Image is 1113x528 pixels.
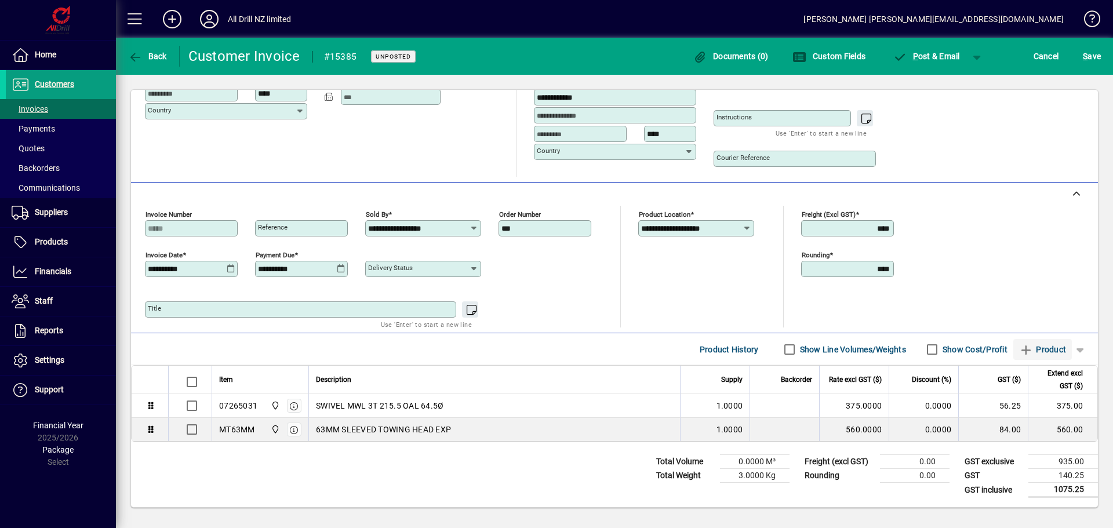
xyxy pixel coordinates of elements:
a: Invoices [6,99,116,119]
div: Customer Invoice [188,47,300,65]
span: Rate excl GST ($) [829,373,882,386]
td: 84.00 [958,418,1028,441]
td: 56.25 [958,394,1028,418]
mat-label: Invoice number [146,210,192,219]
mat-label: Delivery status [368,264,413,272]
a: Quotes [6,139,116,158]
span: Product [1019,340,1066,359]
span: Discount (%) [912,373,951,386]
div: [PERSON_NAME] [PERSON_NAME][EMAIL_ADDRESS][DOMAIN_NAME] [803,10,1064,28]
td: 375.00 [1028,394,1097,418]
div: All Drill NZ limited [228,10,292,28]
div: MT63MM [219,424,255,435]
span: ost & Email [893,52,960,61]
a: Settings [6,346,116,375]
mat-label: Country [537,147,560,155]
span: 63MM SLEEVED TOWING HEAD EXP [316,424,451,435]
mat-label: Order number [499,210,541,219]
span: Extend excl GST ($) [1035,367,1083,392]
td: Rounding [799,469,880,483]
span: Product History [700,340,759,359]
span: Financials [35,267,71,276]
td: GST [959,469,1028,483]
span: 1.0000 [716,400,743,412]
td: 1075.25 [1028,483,1098,497]
span: Back [128,52,167,61]
span: Products [35,237,68,246]
a: Home [6,41,116,70]
mat-label: Invoice date [146,251,183,259]
mat-label: Courier Reference [716,154,770,162]
span: Customers [35,79,74,89]
span: Suppliers [35,207,68,217]
span: 1.0000 [716,424,743,435]
div: 375.0000 [827,400,882,412]
td: 0.0000 [889,394,958,418]
button: Back [125,46,170,67]
a: Reports [6,316,116,345]
span: Documents (0) [693,52,769,61]
a: Suppliers [6,198,116,227]
label: Show Cost/Profit [940,344,1007,355]
span: GST ($) [998,373,1021,386]
td: Total Weight [650,469,720,483]
a: Payments [6,119,116,139]
span: Item [219,373,233,386]
a: Products [6,228,116,257]
td: 3.0000 Kg [720,469,790,483]
a: Communications [6,178,116,198]
a: Staff [6,287,116,316]
span: All Drill NZ Limited [268,399,281,412]
span: All Drill NZ Limited [268,423,281,436]
td: 140.25 [1028,469,1098,483]
span: Supply [721,373,743,386]
mat-label: Title [148,304,161,312]
span: Reports [35,326,63,335]
button: Cancel [1031,46,1062,67]
label: Show Line Volumes/Weights [798,344,906,355]
td: 935.00 [1028,455,1098,469]
span: Backorders [12,163,60,173]
mat-label: Product location [639,210,690,219]
mat-hint: Use 'Enter' to start a new line [381,318,472,331]
mat-label: Rounding [802,251,830,259]
span: Communications [12,183,80,192]
span: Home [35,50,56,59]
span: Staff [35,296,53,305]
mat-label: Reference [258,223,288,231]
span: Settings [35,355,64,365]
a: Support [6,376,116,405]
span: Quotes [12,144,45,153]
span: ave [1083,47,1101,65]
mat-label: Sold by [366,210,388,219]
mat-label: Payment due [256,251,294,259]
a: Financials [6,257,116,286]
button: Add [154,9,191,30]
div: 07265031 [219,400,257,412]
mat-label: Instructions [716,113,752,121]
button: Product History [695,339,763,360]
button: Profile [191,9,228,30]
button: Save [1080,46,1104,67]
td: 560.00 [1028,418,1097,441]
td: GST exclusive [959,455,1028,469]
mat-label: Freight (excl GST) [802,210,856,219]
td: 0.00 [880,469,950,483]
span: Unposted [376,53,411,60]
td: 0.0000 M³ [720,455,790,469]
mat-hint: Use 'Enter' to start a new line [776,126,867,140]
span: Support [35,385,64,394]
span: SWIVEL MWL 3T 215.5 OAL 64.5Ø [316,400,443,412]
span: Invoices [12,104,48,114]
span: Package [42,445,74,454]
span: S [1083,52,1087,61]
a: Backorders [6,158,116,178]
span: Description [316,373,351,386]
span: Cancel [1034,47,1059,65]
span: Custom Fields [792,52,865,61]
td: 0.00 [880,455,950,469]
button: Documents (0) [690,46,772,67]
span: Financial Year [33,421,83,430]
app-page-header-button: Back [116,46,180,67]
a: Knowledge Base [1075,2,1099,40]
